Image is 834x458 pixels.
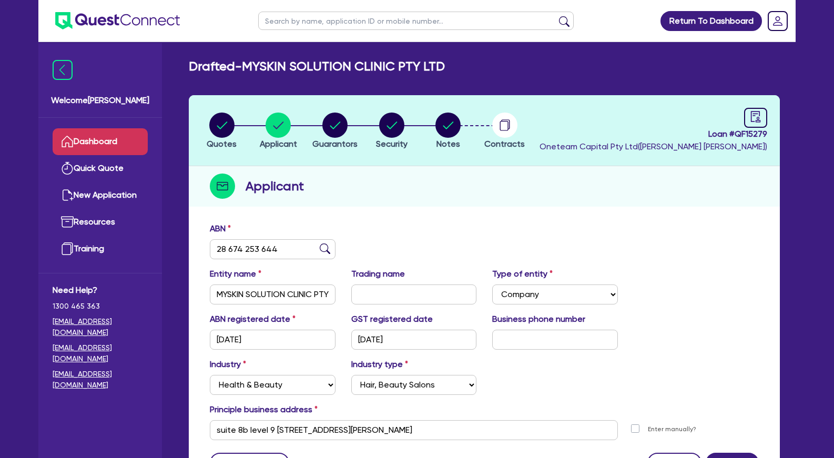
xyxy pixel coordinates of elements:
[660,11,762,31] a: Return To Dashboard
[53,155,148,182] a: Quick Quote
[351,268,405,280] label: Trading name
[648,424,696,434] label: Enter manually?
[206,112,237,151] button: Quotes
[375,112,408,151] button: Security
[210,222,231,235] label: ABN
[312,112,358,151] button: Guarantors
[260,139,297,149] span: Applicant
[61,242,74,255] img: training
[53,236,148,262] a: Training
[435,112,461,151] button: Notes
[210,268,261,280] label: Entity name
[764,7,791,35] a: Dropdown toggle
[258,12,574,30] input: Search by name, application ID or mobile number...
[53,301,148,312] span: 1300 465 363
[53,182,148,209] a: New Application
[53,369,148,391] a: [EMAIL_ADDRESS][DOMAIN_NAME]
[750,111,761,123] span: audit
[484,139,525,149] span: Contracts
[210,174,235,199] img: step-icon
[540,128,767,140] span: Loan # QF15279
[189,59,445,74] h2: Drafted - MYSKIN SOLUTION CLINIC PTY LTD
[351,358,408,371] label: Industry type
[210,313,296,325] label: ABN registered date
[51,94,149,107] span: Welcome [PERSON_NAME]
[53,60,73,80] img: icon-menu-close
[53,128,148,155] a: Dashboard
[210,358,246,371] label: Industry
[207,139,237,149] span: Quotes
[492,313,585,325] label: Business phone number
[351,313,433,325] label: GST registered date
[436,139,460,149] span: Notes
[61,162,74,175] img: quick-quote
[492,268,553,280] label: Type of entity
[320,243,330,254] img: abn-lookup icon
[210,330,335,350] input: DD / MM / YYYY
[540,141,767,151] span: Oneteam Capital Pty Ltd ( [PERSON_NAME] [PERSON_NAME] )
[53,209,148,236] a: Resources
[53,342,148,364] a: [EMAIL_ADDRESS][DOMAIN_NAME]
[55,12,180,29] img: quest-connect-logo-blue
[53,284,148,297] span: Need Help?
[246,177,304,196] h2: Applicant
[259,112,298,151] button: Applicant
[61,216,74,228] img: resources
[61,189,74,201] img: new-application
[351,330,477,350] input: DD / MM / YYYY
[53,316,148,338] a: [EMAIL_ADDRESS][DOMAIN_NAME]
[376,139,408,149] span: Security
[312,139,358,149] span: Guarantors
[210,403,318,416] label: Principle business address
[484,112,525,151] button: Contracts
